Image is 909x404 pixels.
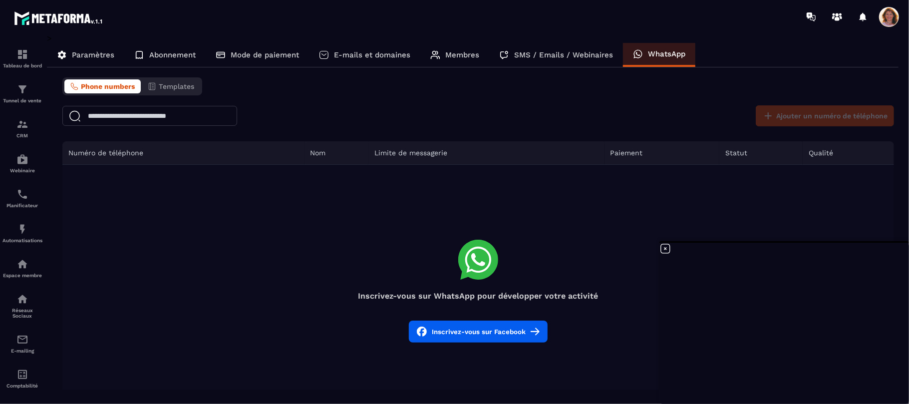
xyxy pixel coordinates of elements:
p: Planificateur [2,203,42,208]
a: automationsautomationsWebinaire [2,146,42,181]
img: logo [14,9,104,27]
img: formation [16,48,28,60]
h4: Inscrivez-vous sur WhatsApp pour développer votre activité [62,291,894,301]
p: E-mails et domaines [334,50,410,59]
p: Automatisations [2,238,42,243]
th: Nom [304,141,369,165]
a: automationsautomationsEspace membre [2,251,42,286]
a: formationformationCRM [2,111,42,146]
a: emailemailE-mailing [2,326,42,361]
p: CRM [2,133,42,138]
p: Mode de paiement [231,50,299,59]
img: automations [16,258,28,270]
p: Tunnel de vente [2,98,42,103]
img: email [16,334,28,346]
span: Templates [159,82,194,90]
p: Réseaux Sociaux [2,308,42,319]
button: Inscrivez-vous sur Facebook [409,321,548,343]
button: Phone numbers [64,79,141,93]
img: social-network [16,293,28,305]
a: automationsautomationsAutomatisations [2,216,42,251]
p: Membres [445,50,479,59]
p: Webinaire [2,168,42,173]
p: WhatsApp [648,49,685,58]
span: Phone numbers [81,82,135,90]
th: Limite de messagerie [368,141,605,165]
th: Numéro de téléphone [62,141,304,165]
img: scheduler [16,188,28,200]
p: SMS / Emails / Webinaires [514,50,613,59]
th: Statut [719,141,803,165]
p: Paramètres [72,50,114,59]
img: formation [16,118,28,130]
a: social-networksocial-networkRéseaux Sociaux [2,286,42,326]
p: Tableau de bord [2,63,42,68]
p: Comptabilité [2,383,42,389]
img: formation [16,83,28,95]
p: Espace membre [2,273,42,278]
p: Abonnement [149,50,196,59]
button: Templates [142,79,200,93]
img: accountant [16,369,28,381]
img: automations [16,153,28,165]
a: accountantaccountantComptabilité [2,361,42,396]
th: Qualité [803,141,894,165]
a: formationformationTunnel de vente [2,76,42,111]
img: automations [16,223,28,235]
a: formationformationTableau de bord [2,41,42,76]
a: schedulerschedulerPlanificateur [2,181,42,216]
p: E-mailing [2,348,42,354]
th: Paiement [605,141,719,165]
